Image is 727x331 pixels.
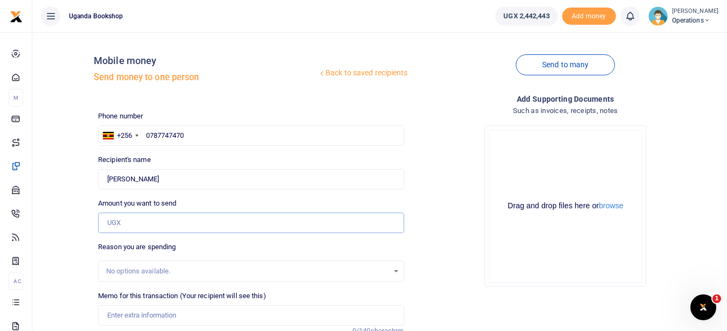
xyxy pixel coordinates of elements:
[317,64,408,83] a: Back to saved recipients
[94,72,317,83] h5: Send money to one person
[562,8,616,25] span: Add money
[672,16,718,25] span: Operations
[648,6,668,26] img: profile-user
[413,105,718,117] h4: Such as invoices, receipts, notes
[690,294,716,320] iframe: Intercom live chat
[562,11,616,19] a: Add money
[9,272,23,290] li: Ac
[98,242,176,252] label: Reason you are spending
[94,55,317,67] h4: Mobile money
[489,201,641,211] div: Drag and drop files here or
[98,125,404,146] input: Enter phone number
[413,93,718,105] h4: Add supporting Documents
[10,10,23,23] img: logo-small
[491,6,562,26] li: Wallet ballance
[106,266,388,277] div: No options available.
[98,198,176,209] label: Amount you want to send
[712,294,721,303] span: 1
[117,130,132,141] div: +256
[98,213,404,233] input: UGX
[648,6,718,26] a: profile-user [PERSON_NAME] Operations
[9,89,23,107] li: M
[65,11,128,21] span: Uganda bookshop
[98,154,151,165] label: Recipient's name
[672,7,718,16] small: [PERSON_NAME]
[562,8,616,25] li: Toup your wallet
[98,169,404,189] input: Loading name...
[495,6,557,26] a: UGX 2,442,443
[98,305,404,326] input: Enter extra information
[503,11,549,22] span: UGX 2,442,443
[99,126,142,145] div: Uganda: +256
[516,54,615,75] a: Send to many
[599,202,623,209] button: browse
[10,12,23,20] a: logo-small logo-large logo-large
[484,125,646,287] div: File Uploader
[98,291,266,301] label: Memo for this transaction (Your recipient will see this)
[98,111,143,122] label: Phone number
